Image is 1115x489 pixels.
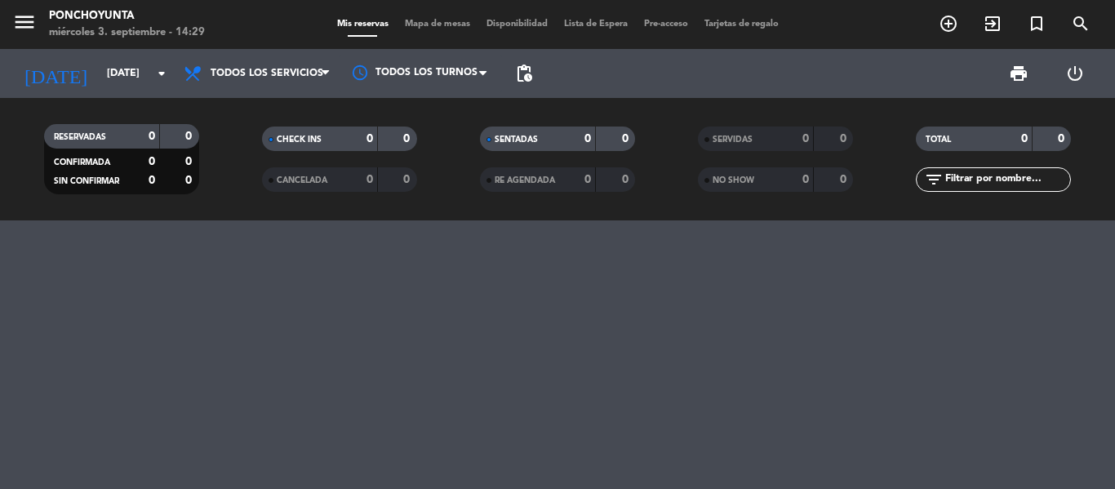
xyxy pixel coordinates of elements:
[54,177,119,185] span: SIN CONFIRMAR
[185,131,195,142] strong: 0
[802,174,809,185] strong: 0
[1071,14,1091,33] i: search
[713,136,753,144] span: SERVIDAS
[514,64,534,83] span: pending_actions
[152,64,171,83] i: arrow_drop_down
[622,133,632,144] strong: 0
[149,131,155,142] strong: 0
[1021,133,1028,144] strong: 0
[12,10,37,34] i: menu
[1009,64,1028,83] span: print
[840,174,850,185] strong: 0
[277,176,327,184] span: CANCELADA
[802,133,809,144] strong: 0
[939,14,958,33] i: add_circle_outline
[366,133,373,144] strong: 0
[584,133,591,144] strong: 0
[366,174,373,185] strong: 0
[403,174,413,185] strong: 0
[403,133,413,144] strong: 0
[277,136,322,144] span: CHECK INS
[713,176,754,184] span: NO SHOW
[495,176,555,184] span: RE AGENDADA
[1027,14,1046,33] i: turned_in_not
[54,158,110,167] span: CONFIRMADA
[185,175,195,186] strong: 0
[54,133,106,141] span: RESERVADAS
[1058,133,1068,144] strong: 0
[12,10,37,40] button: menu
[329,20,397,29] span: Mis reservas
[49,24,205,41] div: miércoles 3. septiembre - 14:29
[696,20,787,29] span: Tarjetas de regalo
[622,174,632,185] strong: 0
[149,175,155,186] strong: 0
[12,56,99,91] i: [DATE]
[556,20,636,29] span: Lista de Espera
[397,20,478,29] span: Mapa de mesas
[840,133,850,144] strong: 0
[924,170,944,189] i: filter_list
[983,14,1002,33] i: exit_to_app
[584,174,591,185] strong: 0
[495,136,538,144] span: SENTADAS
[944,171,1070,189] input: Filtrar por nombre...
[636,20,696,29] span: Pre-acceso
[49,8,205,24] div: Ponchoyunta
[211,68,323,79] span: Todos los servicios
[1065,64,1085,83] i: power_settings_new
[185,156,195,167] strong: 0
[149,156,155,167] strong: 0
[478,20,556,29] span: Disponibilidad
[926,136,951,144] span: TOTAL
[1046,49,1103,98] div: LOG OUT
